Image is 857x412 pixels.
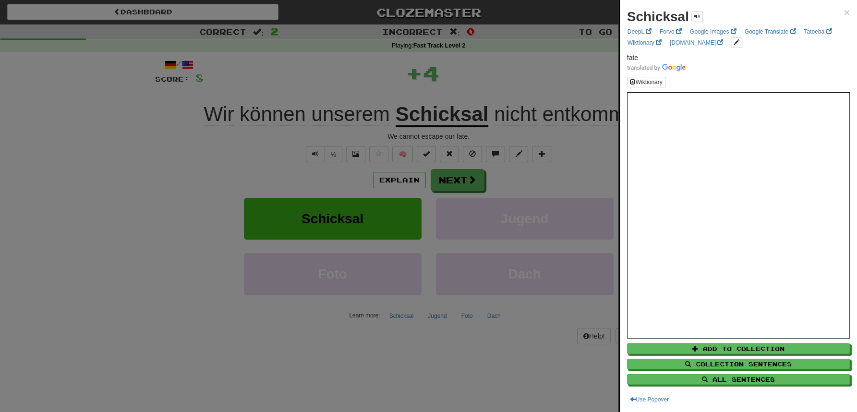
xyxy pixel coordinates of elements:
[844,7,850,18] span: ×
[687,26,739,37] a: Google Images
[625,37,664,48] a: Wiktionary
[627,394,672,405] button: Use Popover
[627,64,686,72] img: Color short
[627,359,850,369] button: Collection Sentences
[627,54,638,61] span: fate
[801,26,834,37] a: Tatoeba
[844,7,850,17] button: Close
[742,26,799,37] a: Google Translate
[625,26,654,37] a: DeepL
[627,9,689,24] strong: Schicksal
[657,26,685,37] a: Forvo
[731,37,742,48] button: edit links
[627,77,665,87] button: Wiktionary
[627,374,850,385] button: All Sentences
[627,343,850,354] button: Add to Collection
[667,37,726,48] a: [DOMAIN_NAME]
